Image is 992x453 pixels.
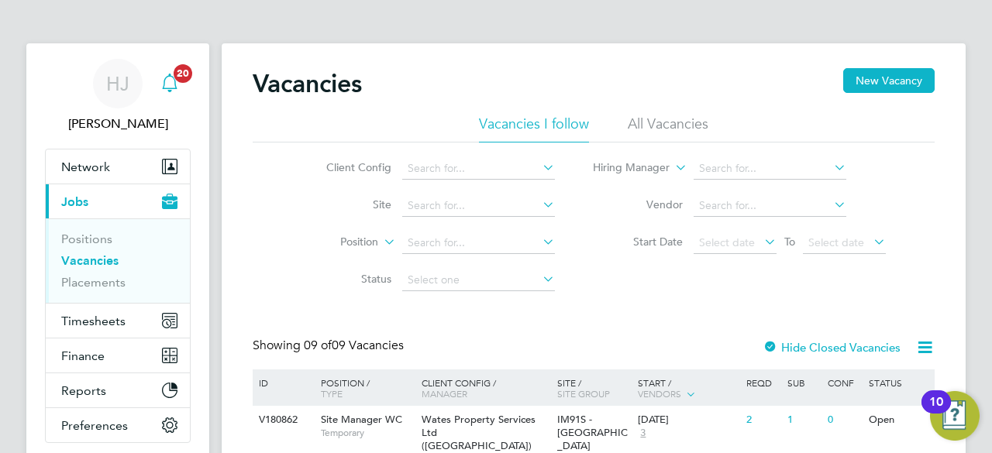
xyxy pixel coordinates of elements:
[61,275,126,290] a: Placements
[46,218,190,303] div: Jobs
[154,59,185,108] a: 20
[61,232,112,246] a: Positions
[929,402,943,422] div: 10
[594,197,683,211] label: Vendor
[61,383,106,398] span: Reports
[309,369,418,407] div: Position /
[302,197,391,211] label: Site
[61,348,105,363] span: Finance
[61,418,128,433] span: Preferences
[634,369,742,408] div: Start /
[253,68,362,99] h2: Vacancies
[808,235,864,249] span: Select date
[255,406,309,434] div: V180862
[628,115,708,142] li: All Vacancies
[61,194,88,209] span: Jobs
[763,340,901,355] label: Hide Closed Vacancies
[289,235,378,250] label: Position
[780,232,800,252] span: To
[402,195,555,217] input: Search for...
[304,338,332,353] span: 09 of
[638,414,739,427] div: [DATE]
[784,406,824,434] div: 1
[302,160,391,174] label: Client Config
[594,235,683,249] label: Start Date
[46,408,190,442] button: Preferences
[46,373,190,407] button: Reports
[45,115,191,133] span: Holly Jones
[557,387,610,400] span: Site Group
[694,195,846,217] input: Search for...
[824,369,864,396] div: Conf
[638,427,648,440] span: 3
[694,158,846,180] input: Search for...
[742,406,783,434] div: 2
[742,369,783,396] div: Reqd
[106,74,129,94] span: HJ
[843,68,935,93] button: New Vacancy
[46,304,190,338] button: Timesheets
[321,413,402,426] span: Site Manager WC
[422,413,536,452] span: Wates Property Services Ltd ([GEOGRAPHIC_DATA])
[553,369,635,407] div: Site /
[479,115,589,142] li: Vacancies I follow
[304,338,404,353] span: 09 Vacancies
[402,158,555,180] input: Search for...
[61,253,119,268] a: Vacancies
[61,314,126,328] span: Timesheets
[302,272,391,286] label: Status
[45,59,191,133] a: HJ[PERSON_NAME]
[865,406,932,434] div: Open
[46,338,190,372] button: Finance
[699,235,755,249] span: Select date
[422,387,467,400] span: Manager
[402,232,555,254] input: Search for...
[321,387,343,400] span: Type
[253,338,407,354] div: Showing
[824,406,864,434] div: 0
[174,64,192,83] span: 20
[784,369,824,396] div: Sub
[557,413,628,452] span: IM91S - [GEOGRAPHIC_DATA]
[46,149,190,184] button: Network
[321,427,414,439] span: Temporary
[255,369,309,396] div: ID
[638,387,681,400] span: Vendors
[61,160,110,174] span: Network
[418,369,553,407] div: Client Config /
[46,184,190,218] button: Jobs
[865,369,932,396] div: Status
[580,160,670,176] label: Hiring Manager
[930,391,980,441] button: Open Resource Center, 10 new notifications
[402,269,555,291] input: Select one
